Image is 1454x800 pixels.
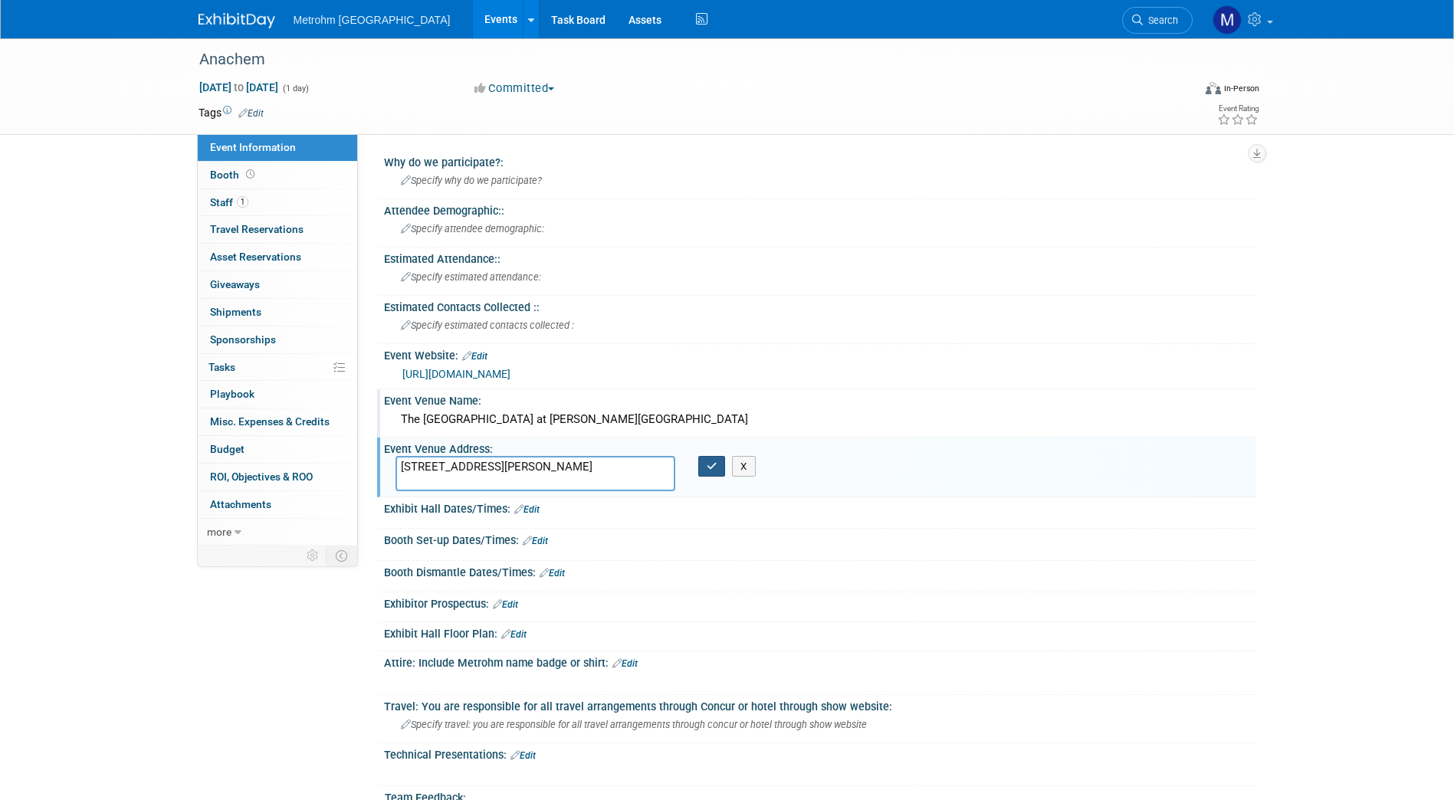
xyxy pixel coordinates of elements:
[732,456,756,477] button: X
[238,108,264,119] a: Edit
[326,546,357,566] td: Toggle Event Tabs
[199,13,275,28] img: ExhibitDay
[1213,5,1242,34] img: Michelle Simoes
[1206,82,1221,94] img: Format-Inperson.png
[384,344,1256,364] div: Event Website:
[523,536,548,546] a: Edit
[384,651,1256,671] div: Attire: Include Metrohm name badge or shirt:
[210,306,261,318] span: Shipments
[384,438,1256,457] div: Event Venue Address:
[243,169,258,180] span: Booth not reserved yet
[493,599,518,610] a: Edit
[612,658,638,669] a: Edit
[198,189,357,216] a: Staff1
[210,333,276,346] span: Sponsorships
[198,491,357,518] a: Attachments
[402,368,510,380] a: [URL][DOMAIN_NAME]
[384,199,1256,218] div: Attendee Demographic::
[384,561,1256,581] div: Booth Dismantle Dates/Times:
[198,134,357,161] a: Event Information
[210,169,258,181] span: Booth
[1217,105,1259,113] div: Event Rating
[384,296,1256,315] div: Estimated Contacts Collected ::
[401,175,542,186] span: Specify why do we participate?
[514,504,540,515] a: Edit
[198,244,357,270] a: Asset Reservations
[210,388,254,400] span: Playbook
[199,80,279,94] span: [DATE] [DATE]
[207,526,231,538] span: more
[396,408,1245,431] div: The [GEOGRAPHIC_DATA] at [PERSON_NAME][GEOGRAPHIC_DATA]
[198,299,357,326] a: Shipments
[198,464,357,490] a: ROI, Objectives & ROO
[384,248,1256,267] div: Estimated Attendance::
[199,105,264,120] td: Tags
[237,196,248,208] span: 1
[231,81,246,93] span: to
[210,251,301,263] span: Asset Reservations
[210,443,245,455] span: Budget
[462,351,487,362] a: Edit
[384,497,1256,517] div: Exhibit Hall Dates/Times:
[294,14,451,26] span: Metrohm [GEOGRAPHIC_DATA]
[469,80,560,97] button: Committed
[210,223,304,235] span: Travel Reservations
[198,436,357,463] a: Budget
[510,750,536,761] a: Edit
[1102,80,1260,103] div: Event Format
[540,568,565,579] a: Edit
[210,415,330,428] span: Misc. Expenses & Credits
[401,271,541,283] span: Specify estimated attendance:
[401,320,574,331] span: Specify estimated contacts collected :
[300,546,327,566] td: Personalize Event Tab Strip
[198,354,357,381] a: Tasks
[198,216,357,243] a: Travel Reservations
[384,151,1256,170] div: Why do we participate?:
[384,389,1256,408] div: Event Venue Name:
[210,141,296,153] span: Event Information
[384,695,1256,714] div: Travel: You are responsible for all travel arrangements through Concur or hotel through show webs...
[198,408,357,435] a: Misc. Expenses & Credits
[1223,83,1259,94] div: In-Person
[501,629,527,640] a: Edit
[384,622,1256,642] div: Exhibit Hall Floor Plan:
[210,498,271,510] span: Attachments
[384,743,1256,763] div: Technical Presentations:
[210,470,313,483] span: ROI, Objectives & ROO
[210,278,260,290] span: Giveaways
[281,84,309,93] span: (1 day)
[401,719,867,730] span: Specify travel: you are responsible for all travel arrangements through concur or hotel through s...
[384,592,1256,612] div: Exhibitor Prospectus:
[384,529,1256,549] div: Booth Set-up Dates/Times:
[1143,15,1178,26] span: Search
[198,326,357,353] a: Sponsorships
[1122,7,1193,34] a: Search
[194,46,1170,74] div: Anachem
[208,361,235,373] span: Tasks
[198,162,357,189] a: Booth
[198,519,357,546] a: more
[210,196,248,208] span: Staff
[198,381,357,408] a: Playbook
[198,271,357,298] a: Giveaways
[401,223,544,234] span: Specify attendee demographic:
